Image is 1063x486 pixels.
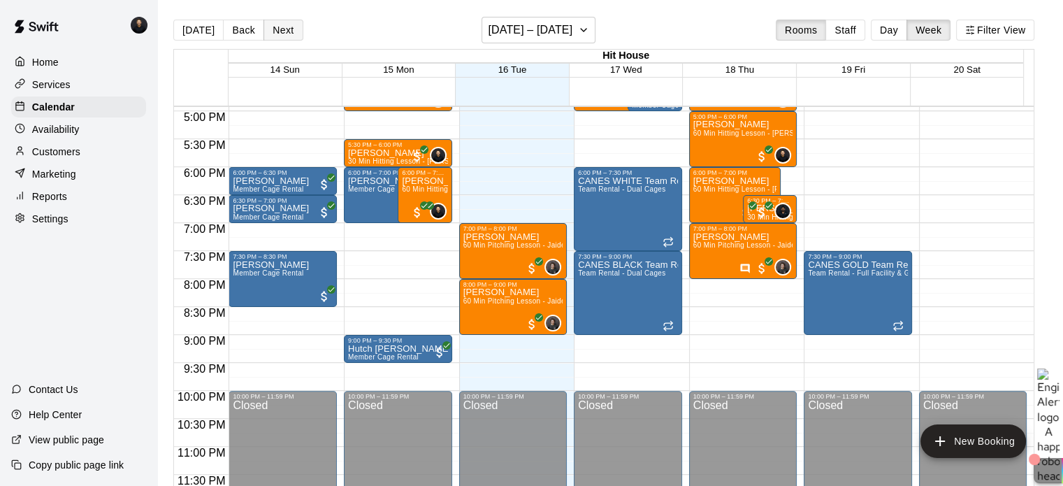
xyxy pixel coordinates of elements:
span: Gregory Lewandoski [435,147,447,164]
div: 5:30 PM – 6:00 PM [348,141,448,148]
div: 6:30 PM – 7:00 PM: Trey Yoakem [229,195,337,223]
img: Jaiden Proper [776,260,790,274]
button: Week [906,20,950,41]
button: 14 Sun [270,64,300,75]
a: Services [11,74,146,95]
div: Reports [11,186,146,207]
div: Jaiden Proper [774,259,791,276]
span: All customers have paid [317,290,331,303]
button: 19 Fri [841,64,865,75]
span: All customers have paid [416,206,430,220]
span: 9:00 PM [180,335,229,347]
a: Home [11,52,146,73]
span: Sway Delgado [780,203,791,220]
span: Recurring event [663,236,674,248]
span: 8:30 PM [180,307,229,319]
span: 16 Tue [498,64,527,75]
span: Jaiden Proper [780,259,791,276]
div: Sway Delgado [774,203,791,220]
span: 9:30 PM [180,363,229,375]
button: [DATE] [173,20,224,41]
div: Hit House [229,50,1024,63]
span: All customers have paid [317,206,331,220]
p: Reports [32,190,67,203]
span: Recurring event [892,320,904,331]
img: Gregory Lewandoski [431,148,445,162]
span: All customers have paid [525,262,539,276]
img: Jaiden Proper [546,260,560,274]
div: 6:00 PM – 7:00 PM: Carter Neumann [398,167,451,223]
p: Home [32,55,59,69]
span: Jaiden Proper [550,259,561,276]
div: 6:00 PM – 6:30 PM: Trey Yoakem [229,167,337,195]
span: Member Cage Rental [233,213,303,221]
span: Team Rental - Dual Cages [578,185,665,193]
span: All customers have paid [755,150,769,164]
div: 6:00 PM – 7:30 PM [578,169,678,176]
button: Filter View [956,20,1034,41]
span: 60 Min Hitting Lesson - [PERSON_NAME] [693,129,833,137]
p: Copy public page link [29,458,124,472]
span: 7:00 PM [180,223,229,235]
span: Jaiden Proper [550,315,561,331]
div: 8:00 PM – 9:00 PM: Mason Duvall [459,279,567,335]
button: 15 Mon [383,64,414,75]
div: 6:00 PM – 7:00 PM: Rowan Murphy [689,167,781,223]
span: Member Cage Rental [348,353,419,361]
div: 8:00 PM – 9:00 PM [463,281,563,288]
div: 6:00 PM – 7:30 PM: CANES WHITE Team Rental - Dual Cages [574,167,682,251]
div: Gregory Lewandoski [430,203,447,220]
div: 6:30 PM – 7:00 PM [233,197,333,204]
div: 10:00 PM – 11:59 PM [693,393,793,400]
span: All customers have paid [317,178,331,192]
span: 60 Min Hitting Lesson - [PERSON_NAME] [402,185,542,193]
div: Gregory Lewandoski [128,11,157,39]
span: Member Cage Rental [348,185,419,193]
span: 6:30 PM [180,195,229,207]
div: Calendar [11,97,146,117]
div: 7:00 PM – 8:00 PM [693,225,793,232]
div: 6:30 PM – 7:00 PM [747,197,793,204]
span: All customers have paid [410,206,424,220]
div: 10:00 PM – 11:59 PM [463,393,563,400]
span: 5:30 PM [180,139,229,151]
div: 6:00 PM – 7:00 PM: Tenika Smith [344,167,435,223]
span: All customers have paid [755,262,769,276]
span: 60 Min Pitching Lesson - Jaiden Proper [693,241,824,249]
span: Gregory Lewandoski [435,203,447,220]
p: Customers [32,145,80,159]
button: 17 Wed [610,64,642,75]
a: Settings [11,208,146,229]
div: Gregory Lewandoski [774,147,791,164]
span: Member Cage Rental [233,185,303,193]
span: All customers have paid [410,150,424,164]
div: 7:30 PM – 8:30 PM: Scot Gaughan [229,251,337,307]
a: Customers [11,141,146,162]
span: All customers have paid [433,345,447,359]
span: Team Rental - Dual Cages [578,269,665,277]
span: 60 Min Pitching Lesson - Jaiden Proper [463,241,594,249]
img: Jaiden Proper [546,316,560,330]
a: Marketing [11,164,146,185]
div: Jaiden Proper [544,259,561,276]
span: 5:00 PM [180,111,229,123]
button: Back [223,20,264,41]
div: 6:30 PM – 7:00 PM: William Labac [743,195,797,223]
button: [DATE] – [DATE] [482,17,595,43]
span: 6:00 PM [180,167,229,179]
div: 10:00 PM – 11:59 PM [233,393,333,400]
button: Rooms [776,20,826,41]
p: Availability [32,122,80,136]
span: Recurring event [663,320,674,331]
a: Availability [11,119,146,140]
span: Gregory Lewandoski [780,147,791,164]
div: 7:30 PM – 8:30 PM [233,253,333,260]
p: Marketing [32,167,76,181]
div: 6:00 PM – 7:00 PM [693,169,776,176]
